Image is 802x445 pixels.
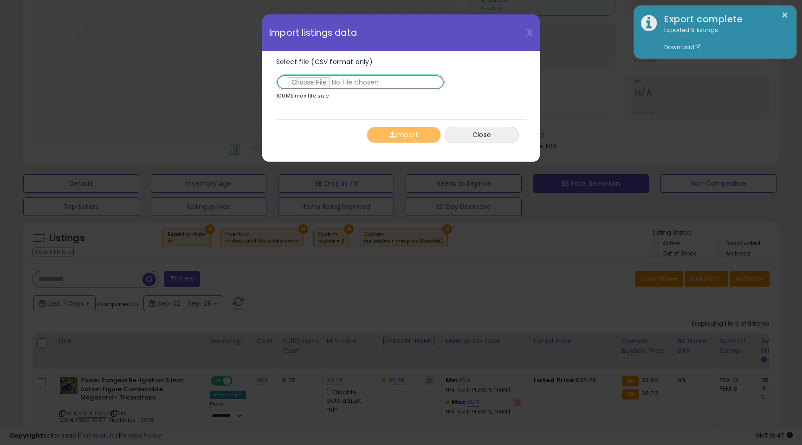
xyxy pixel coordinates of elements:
[781,9,789,21] button: ×
[657,26,789,52] div: Exported 9 listings.
[367,127,441,143] button: Import
[657,13,789,26] div: Export complete
[664,43,700,51] a: Download
[526,26,533,39] span: X
[276,93,329,98] p: 100MB max file size
[445,127,519,143] button: Close
[269,28,357,37] span: Import listings data
[276,57,373,66] span: Select file (CSV format only)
